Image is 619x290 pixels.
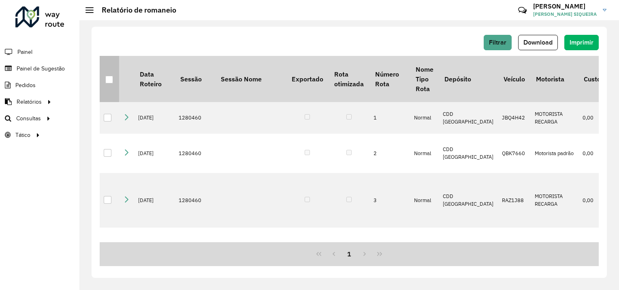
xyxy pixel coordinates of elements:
[439,56,498,102] th: Depósito
[175,102,215,134] td: 1280460
[17,48,32,56] span: Painel
[439,228,498,275] td: CDD [GEOGRAPHIC_DATA]
[484,35,512,50] button: Filtrar
[498,228,530,275] td: RAX5J39
[15,131,30,139] span: Tático
[498,102,530,134] td: JBQ4H42
[175,173,215,228] td: 1280460
[410,173,439,228] td: Normal
[329,56,369,102] th: Rota otimizada
[134,228,175,275] td: [DATE]
[410,134,439,173] td: Normal
[531,134,578,173] td: Motorista padrão
[518,35,558,50] button: Download
[533,2,597,10] h3: [PERSON_NAME]
[498,173,530,228] td: RAZ1J88
[17,98,42,106] span: Relatórios
[531,228,578,275] td: MOTORISTA RECARGA
[498,134,530,173] td: QBK7660
[578,102,606,134] td: 0,00
[578,134,606,173] td: 0,00
[564,35,599,50] button: Imprimir
[369,228,410,275] td: 4
[578,228,606,275] td: 0,00
[410,56,439,102] th: Nome Tipo Rota
[489,39,506,46] span: Filtrar
[523,39,553,46] span: Download
[134,102,175,134] td: [DATE]
[369,56,410,102] th: Número Rota
[369,102,410,134] td: 1
[439,102,498,134] td: CDD [GEOGRAPHIC_DATA]
[498,56,530,102] th: Veículo
[531,56,578,102] th: Motorista
[533,11,597,18] span: [PERSON_NAME] SIQUEIRA
[439,134,498,173] td: CDD [GEOGRAPHIC_DATA]
[15,81,36,90] span: Pedidos
[16,114,41,123] span: Consultas
[578,173,606,228] td: 0,00
[369,173,410,228] td: 3
[286,56,329,102] th: Exportado
[410,228,439,275] td: Normal
[175,56,215,102] th: Sessão
[134,134,175,173] td: [DATE]
[410,102,439,134] td: Normal
[514,2,531,19] a: Contato Rápido
[342,246,357,262] button: 1
[439,173,498,228] td: CDD [GEOGRAPHIC_DATA]
[94,6,176,15] h2: Relatório de romaneio
[531,102,578,134] td: MOTORISTA RECARGA
[570,39,593,46] span: Imprimir
[17,64,65,73] span: Painel de Sugestão
[175,228,215,275] td: 1280460
[134,56,175,102] th: Data Roteiro
[215,56,286,102] th: Sessão Nome
[175,134,215,173] td: 1280460
[531,173,578,228] td: MOTORISTA RECARGA
[369,134,410,173] td: 2
[578,56,606,102] th: Custo
[134,173,175,228] td: [DATE]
